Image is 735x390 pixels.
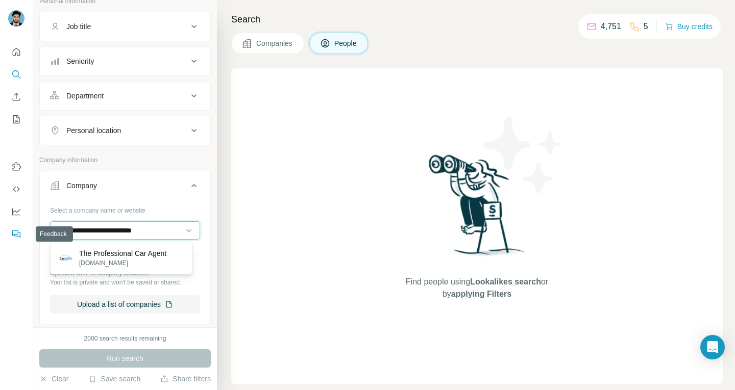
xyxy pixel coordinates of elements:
div: 2000 search results remaining [84,334,166,343]
p: 5 [644,20,648,33]
div: Job title [66,21,91,32]
div: Department [66,91,104,101]
img: Avatar [8,10,24,27]
button: Feedback [8,225,24,243]
button: Search [8,65,24,84]
p: The Professional Car Agent [79,248,166,258]
p: [DOMAIN_NAME] [79,258,166,268]
button: Use Surfe on LinkedIn [8,158,24,176]
button: My lists [8,110,24,128]
p: Company information [39,155,211,165]
button: Dashboard [8,202,24,221]
button: Share filters [160,374,211,384]
button: Upload a list of companies [50,295,200,314]
span: Lookalikes search [470,277,541,286]
button: Enrich CSV [8,88,24,106]
button: Seniority [40,49,210,73]
span: People [334,38,358,48]
button: Save search [88,374,140,384]
span: Companies [256,38,293,48]
img: Surfe Illustration - Woman searching with binoculars [424,152,530,266]
div: Select a company name or website [50,202,200,215]
div: Company [66,180,97,191]
button: Company [40,173,210,202]
button: Use Surfe API [8,180,24,198]
p: Your list is private and won't be saved or shared. [50,278,200,287]
button: Department [40,84,210,108]
p: 4,751 [601,20,621,33]
div: Seniority [66,56,94,66]
span: applying Filters [451,290,511,298]
h4: Search [231,12,723,27]
span: Find people using or by [395,276,558,300]
button: Quick start [8,43,24,61]
button: Buy credits [665,19,713,34]
img: Surfe Illustration - Stars [477,109,569,201]
img: The Professional Car Agent [59,251,73,265]
div: Personal location [66,125,121,136]
button: Job title [40,14,210,39]
button: Clear [39,374,68,384]
div: Open Intercom Messenger [700,335,725,359]
button: Personal location [40,118,210,143]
